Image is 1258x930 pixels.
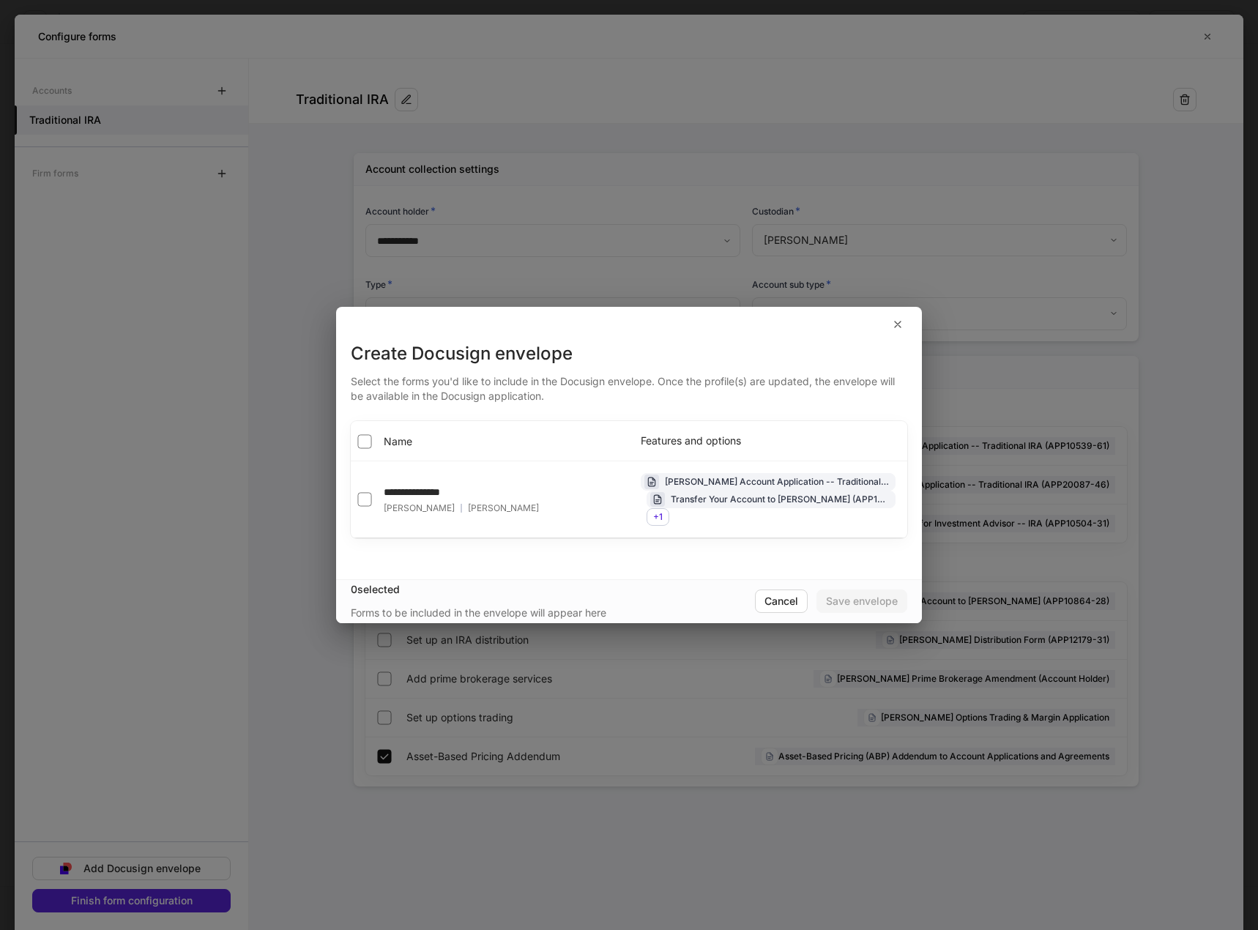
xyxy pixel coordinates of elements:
[351,582,755,597] div: 0 selected
[671,492,889,506] div: Transfer Your Account to [PERSON_NAME] (APP10864-28)
[384,502,539,514] div: [PERSON_NAME]
[351,365,907,403] div: Select the forms you'd like to include in the Docusign envelope. Once the profile(s) are updated,...
[351,342,907,365] div: Create Docusign envelope
[468,502,539,514] span: [PERSON_NAME]
[755,589,808,613] button: Cancel
[665,475,889,488] div: [PERSON_NAME] Account Application -- Traditional IRA (APP10539-61)
[351,606,606,620] div: Forms to be included in the envelope will appear here
[764,596,798,606] div: Cancel
[629,421,907,461] th: Features and options
[384,434,412,449] span: Name
[653,511,663,522] span: + 1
